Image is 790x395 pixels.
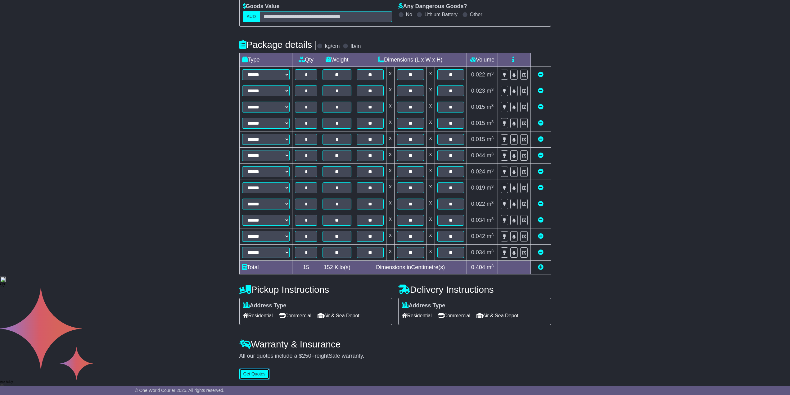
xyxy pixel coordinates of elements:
td: x [427,67,435,83]
sup: 3 [491,168,494,172]
td: Dimensions in Centimetre(s) [354,261,467,274]
a: Remove this item [538,185,544,191]
sup: 3 [491,200,494,205]
sup: 3 [491,232,494,237]
td: Dimensions (L x W x H) [354,53,467,67]
span: Air & Sea Depot [318,311,359,320]
span: 0.019 [471,185,485,191]
sup: 3 [491,216,494,221]
h4: Delivery Instructions [398,284,551,295]
sup: 3 [491,71,494,76]
a: Remove this item [538,71,544,78]
td: x [386,164,394,180]
span: m [487,71,494,78]
a: Remove this item [538,249,544,255]
td: x [427,180,435,196]
sup: 3 [491,264,494,268]
h4: Pickup Instructions [239,284,392,295]
label: kg/cm [325,43,340,50]
sup: 3 [491,87,494,92]
span: Residential [402,311,432,320]
a: Remove this item [538,152,544,158]
td: x [427,83,435,99]
label: lb/in [350,43,361,50]
span: 0.034 [471,249,485,255]
td: 15 [292,261,320,274]
span: 0.015 [471,136,485,142]
span: 152 [324,264,333,270]
span: 0.024 [471,168,485,175]
td: x [386,212,394,228]
sup: 3 [491,119,494,124]
span: m [487,136,494,142]
span: m [487,185,494,191]
td: Qty [292,53,320,67]
a: Remove this item [538,136,544,142]
h4: Package details | [239,39,317,50]
td: x [386,67,394,83]
button: Get Quotes [239,369,270,379]
span: m [487,152,494,158]
td: x [427,212,435,228]
td: x [427,148,435,164]
span: 0.022 [471,201,485,207]
span: 0.015 [471,104,485,110]
label: Address Type [402,302,445,309]
span: 0.023 [471,88,485,94]
span: m [487,104,494,110]
td: x [386,99,394,115]
h4: Warranty & Insurance [239,339,551,349]
td: Type [239,53,292,67]
td: Kilo(s) [320,261,354,274]
span: © One World Courier 2025. All rights reserved. [135,388,224,393]
sup: 3 [491,152,494,156]
span: 0.042 [471,233,485,239]
label: Lithium Battery [424,11,458,17]
span: Air & Sea Depot [476,311,518,320]
a: Remove this item [538,168,544,175]
sup: 3 [491,184,494,189]
td: Volume [467,53,498,67]
td: x [386,83,394,99]
span: Commercial [279,311,311,320]
a: Remove this item [538,233,544,239]
label: Any Dangerous Goods? [398,3,467,10]
span: 0.044 [471,152,485,158]
td: x [427,115,435,131]
span: Commercial [438,311,470,320]
sup: 3 [491,103,494,108]
a: Remove this item [538,120,544,126]
span: 250 [302,353,311,359]
a: Remove this item [538,201,544,207]
div: All our quotes include a $ FreightSafe warranty. [239,353,551,360]
td: x [386,131,394,148]
span: m [487,249,494,255]
td: x [386,228,394,245]
td: x [386,245,394,261]
span: Residential [243,311,273,320]
span: m [487,233,494,239]
span: m [487,120,494,126]
td: x [427,131,435,148]
span: 0.034 [471,217,485,223]
td: x [427,164,435,180]
td: x [427,228,435,245]
td: x [427,196,435,212]
td: x [427,245,435,261]
span: m [487,217,494,223]
label: Address Type [243,302,287,309]
td: Total [239,261,292,274]
td: x [386,115,394,131]
label: Goods Value [243,3,280,10]
span: m [487,168,494,175]
a: Remove this item [538,217,544,223]
span: m [487,201,494,207]
label: No [406,11,412,17]
label: Other [470,11,482,17]
span: 0.404 [471,264,485,270]
td: x [427,99,435,115]
sup: 3 [491,249,494,253]
a: Add new item [538,264,544,270]
span: 0.015 [471,120,485,126]
sup: 3 [491,135,494,140]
